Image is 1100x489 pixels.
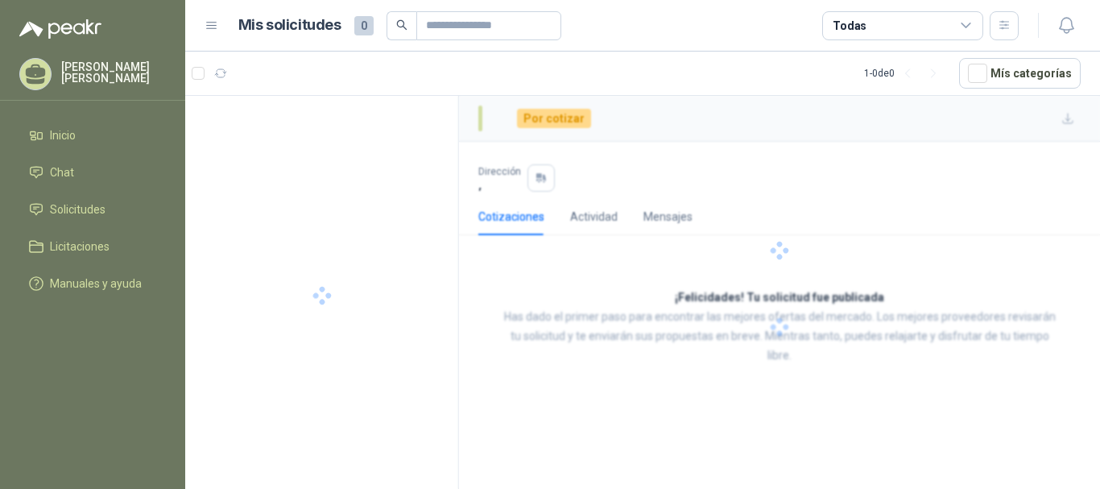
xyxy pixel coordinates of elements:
[19,120,166,151] a: Inicio
[19,19,101,39] img: Logo peakr
[50,164,74,181] span: Chat
[354,16,374,35] span: 0
[50,275,142,292] span: Manuales y ayuda
[959,58,1081,89] button: Mís categorías
[61,61,166,84] p: [PERSON_NAME] [PERSON_NAME]
[50,126,76,144] span: Inicio
[50,238,110,255] span: Licitaciones
[864,60,946,86] div: 1 - 0 de 0
[238,14,341,37] h1: Mis solicitudes
[19,194,166,225] a: Solicitudes
[19,268,166,299] a: Manuales y ayuda
[19,231,166,262] a: Licitaciones
[19,157,166,188] a: Chat
[833,17,866,35] div: Todas
[396,19,407,31] span: search
[50,201,105,218] span: Solicitudes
